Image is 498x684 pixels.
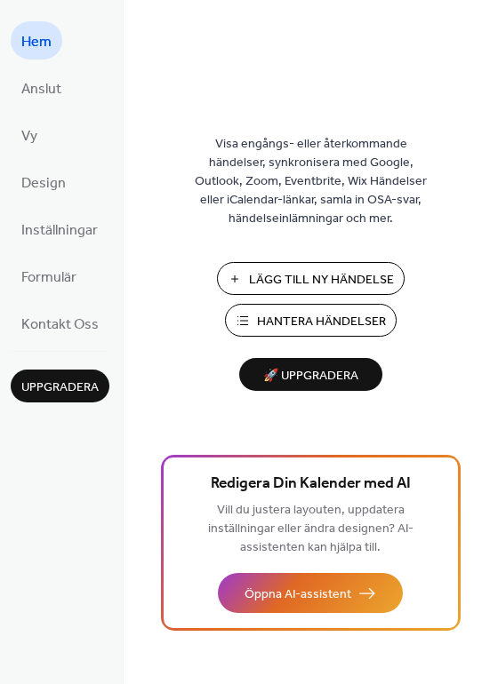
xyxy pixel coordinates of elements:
a: Design [11,163,76,201]
span: Uppgradera [21,378,99,397]
button: 🚀 Uppgradera [239,358,382,391]
a: Formulär [11,257,87,295]
button: Öppna AI-assistent [218,573,403,613]
button: Uppgradera [11,370,109,402]
span: 🚀 Uppgradera [250,364,372,388]
span: Redigera Din Kalender med AI [211,472,411,497]
a: Vy [11,115,48,154]
a: Inställningar [11,210,108,248]
span: Design [21,170,66,197]
span: Öppna AI-assistent [245,585,351,604]
span: Vy [21,123,37,150]
span: Kontakt Oss [21,311,99,338]
a: Anslut [11,68,72,107]
span: Vill du justera layouten, uppdatera inställningar eller ändra designen? AI-assistenten kan hjälpa... [208,498,414,560]
span: Hantera Händelser [257,313,386,331]
span: Inställningar [21,217,98,244]
span: Hem [21,28,52,56]
button: Lägg Till Ny Händelse [217,262,405,295]
span: Anslut [21,76,61,103]
a: Hem [11,21,62,60]
span: Lägg Till Ny Händelse [249,271,394,290]
span: Visa engångs- eller återkommande händelser, synkronisera med Google, Outlook, Zoom, Eventbrite, W... [191,135,431,228]
span: Formulär [21,264,76,291]
a: Kontakt Oss [11,304,109,342]
button: Hantera Händelser [225,304,397,337]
